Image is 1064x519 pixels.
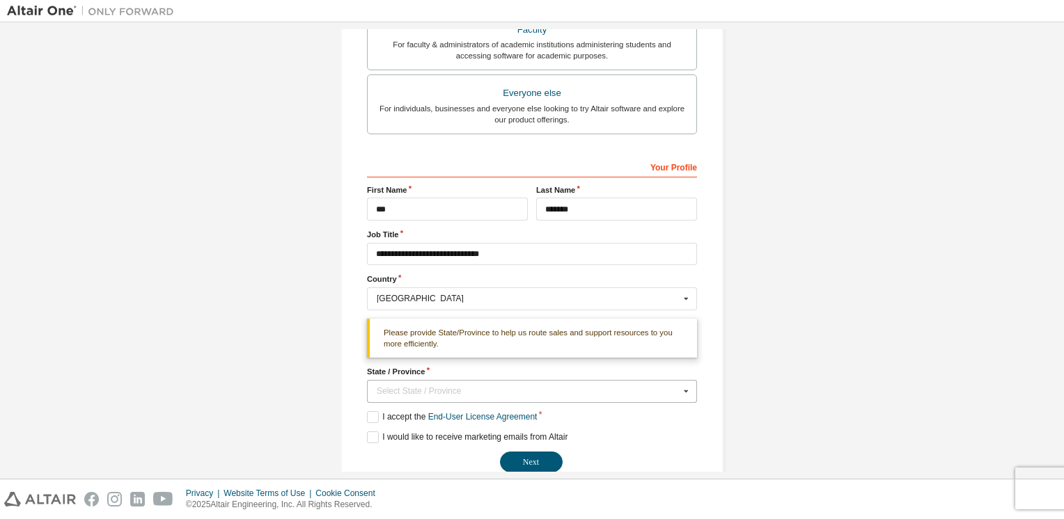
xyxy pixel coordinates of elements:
[7,4,181,18] img: Altair One
[153,492,173,506] img: youtube.svg
[315,488,383,499] div: Cookie Consent
[428,412,538,422] a: End-User License Agreement
[376,39,688,61] div: For faculty & administrators of academic institutions administering students and accessing softwa...
[377,294,680,303] div: [GEOGRAPHIC_DATA]
[367,229,697,240] label: Job Title
[376,103,688,125] div: For individuals, businesses and everyone else looking to try Altair software and explore our prod...
[377,387,680,395] div: Select State / Province
[367,155,697,177] div: Your Profile
[186,488,224,499] div: Privacy
[367,184,528,195] label: First Name
[367,366,697,377] label: State / Province
[84,492,99,506] img: facebook.svg
[224,488,315,499] div: Website Terms of Use
[376,20,688,40] div: Faculty
[367,319,697,358] div: Please provide State/Province to help us route sales and support resources to you more efficiently.
[186,499,384,511] p: © 2025 Altair Engineering, Inc. All Rights Reserved.
[4,492,76,506] img: altair_logo.svg
[367,431,568,443] label: I would like to receive marketing emails from Altair
[130,492,145,506] img: linkedin.svg
[500,452,563,472] button: Next
[367,273,697,285] label: Country
[367,411,537,423] label: I accept the
[376,83,688,103] div: Everyone else
[536,184,697,195] label: Last Name
[107,492,122,506] img: instagram.svg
